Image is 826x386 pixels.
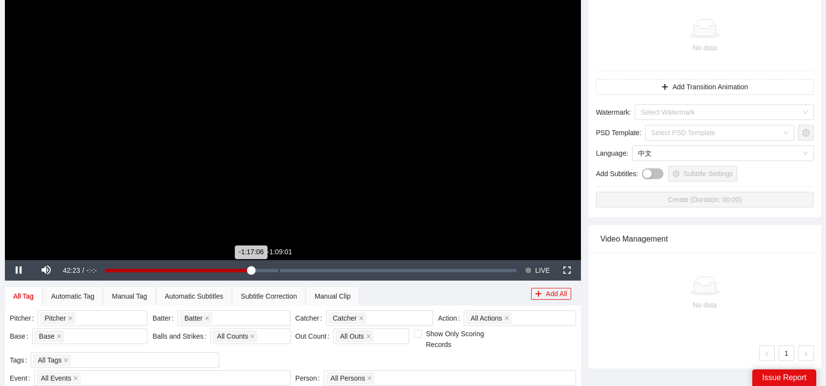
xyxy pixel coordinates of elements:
label: Catcher [295,310,326,326]
label: Event [10,370,34,386]
button: Mute [32,260,60,281]
span: All Actions [466,312,512,324]
button: plusAdd All [531,288,571,300]
span: 42:23 [63,266,80,274]
span: Language : [596,148,628,159]
div: Video Management [600,225,809,253]
span: Batter [185,313,203,324]
label: Batter [152,310,177,326]
button: left [759,345,775,361]
label: Balls and Strikes [152,328,210,344]
div: Issue Report [752,369,816,386]
span: Pitcher [44,313,66,324]
a: 1 [779,346,794,361]
button: settingSubtitle Settings [668,166,737,182]
label: Out Count [295,328,333,344]
span: close [250,334,255,339]
button: Create (Duration: 00:00) [596,192,814,207]
span: 中文 [638,146,808,161]
div: Automatic Subtitles [165,291,223,302]
span: close [359,316,364,321]
span: close [367,376,372,381]
span: Base [39,331,55,342]
div: No data [604,300,806,310]
button: plusAdd Transition Animation [596,79,814,95]
span: Watermark : [596,107,631,118]
div: Subtitle Correction [241,291,297,302]
span: close [57,334,62,339]
span: close [63,358,68,363]
span: / [82,266,84,274]
button: Pause [5,260,32,281]
span: right [803,351,809,357]
li: Next Page [798,345,814,361]
span: LIVE [535,260,550,281]
span: close [205,316,209,321]
li: Previous Page [759,345,775,361]
span: plus [535,290,542,298]
span: plus [661,83,668,91]
span: Base [35,330,64,342]
div: Manual Tag [112,291,147,302]
span: close [504,316,509,321]
div: All Tag [13,291,34,302]
span: All Actions [471,313,502,324]
label: Tags [10,352,31,368]
li: 1 [779,345,794,361]
div: Progress Bar [105,269,516,272]
span: Show Only Scoring Records [422,328,504,350]
label: Base [10,328,32,344]
button: Seek to live, currently behind live [521,260,553,281]
span: left [764,351,770,357]
span: PSD Template : [596,127,641,138]
span: All Outs [336,330,373,342]
span: All Outs [340,331,364,342]
span: Add Subtitles : [596,168,638,179]
span: All Events [41,373,71,384]
div: No data [600,42,810,53]
span: All Counts [217,331,248,342]
span: close [73,376,78,381]
button: right [798,345,814,361]
label: Person [295,370,324,386]
span: All Tags [38,355,62,366]
label: Pitcher [10,310,38,326]
span: All Counts [213,330,258,342]
span: All Persons [330,373,365,384]
span: Catcher [333,313,357,324]
div: Automatic Tag [51,291,94,302]
button: setting [798,125,814,141]
div: Manual Clip [314,291,351,302]
span: close [366,334,371,339]
span: -:-:- [86,266,97,274]
span: close [68,316,73,321]
label: Action [438,310,464,326]
button: Fullscreen [554,260,581,281]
